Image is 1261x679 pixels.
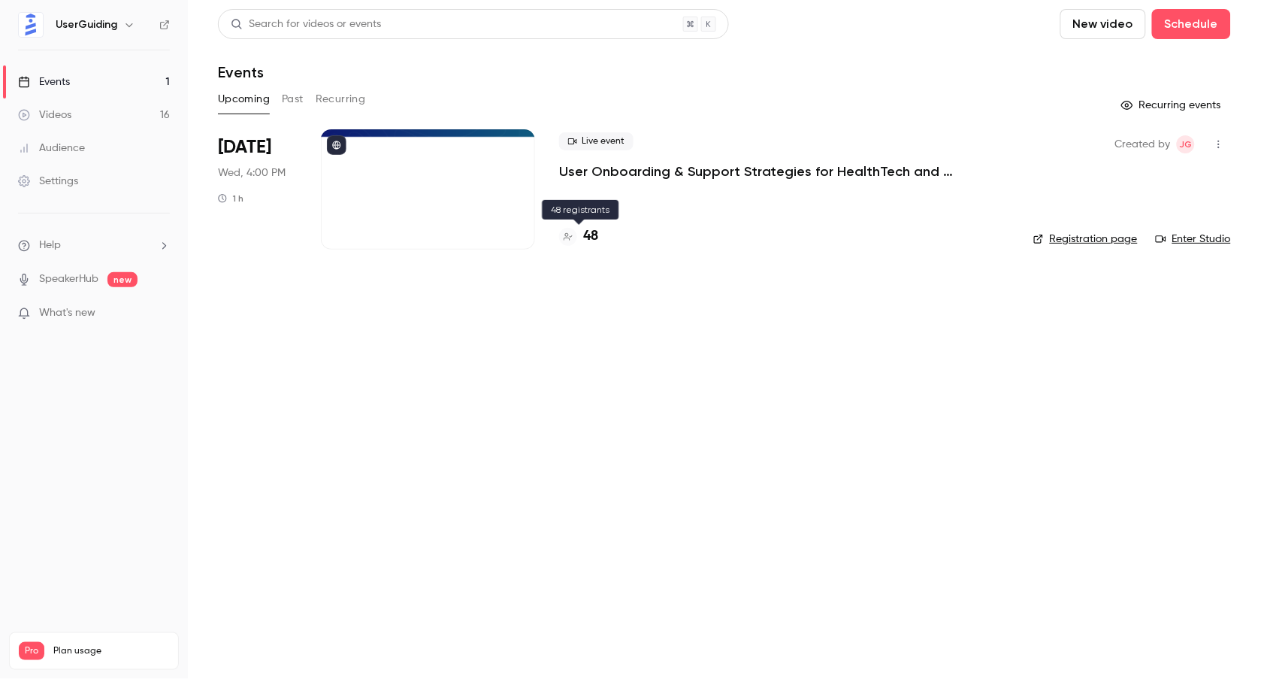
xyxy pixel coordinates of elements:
span: new [107,272,138,287]
div: 1 h [218,192,243,205]
div: Events [18,74,70,89]
iframe: Noticeable Trigger [152,307,170,320]
div: Settings [18,174,78,189]
h4: 48 [583,226,598,247]
span: Help [39,238,61,253]
div: Audience [18,141,85,156]
button: Recurring [316,87,366,111]
span: Live event [559,132,634,150]
button: Upcoming [218,87,270,111]
a: Registration page [1033,232,1138,247]
li: help-dropdown-opener [18,238,170,253]
div: Videos [18,108,71,123]
span: Pro [19,642,44,660]
a: Enter Studio [1156,232,1231,247]
a: 48 [559,226,598,247]
button: Schedule [1152,9,1231,39]
span: What's new [39,305,95,321]
div: Search for videos or events [231,17,381,32]
img: UserGuiding [19,13,43,37]
a: SpeakerHub [39,271,98,287]
span: Plan usage [53,645,169,657]
span: [DATE] [218,135,271,159]
button: Recurring events [1114,93,1231,117]
button: New video [1060,9,1146,39]
span: JG [1180,135,1193,153]
h6: UserGuiding [56,17,117,32]
div: Aug 27 Wed, 4:00 PM (Europe/Istanbul) [218,129,297,250]
span: Wed, 4:00 PM [218,165,286,180]
a: User Onboarding & Support Strategies for HealthTech and eCommerce Companies [559,162,1009,180]
button: Past [282,87,304,111]
h1: Events [218,63,264,81]
span: Created by [1115,135,1171,153]
span: Joud Ghazal [1177,135,1195,153]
